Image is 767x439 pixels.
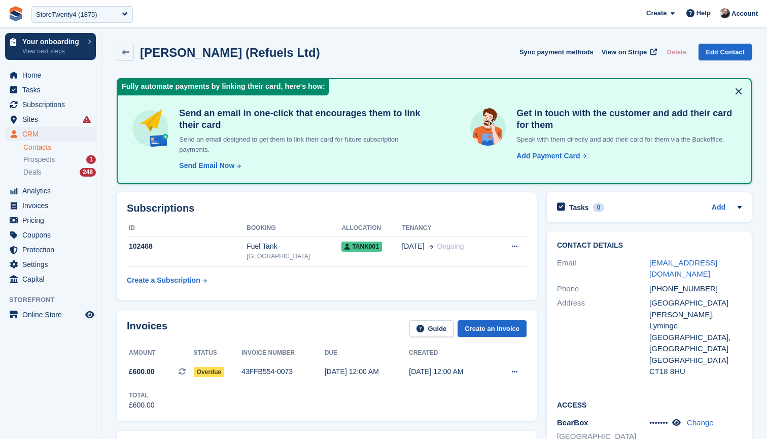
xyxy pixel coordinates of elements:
[5,198,96,213] a: menu
[341,242,381,252] span: TANK001
[557,257,649,280] div: Email
[140,46,320,59] h2: [PERSON_NAME] (Refuels Ltd)
[731,9,758,19] span: Account
[23,167,96,178] a: Deals 248
[247,220,341,237] th: Booking
[84,309,96,321] a: Preview store
[699,44,752,60] a: Edit Contact
[130,108,171,149] img: send-email-b5881ef4c8f827a638e46e229e590028c7e36e3a6c99d2365469aff88783de13.svg
[5,68,96,82] a: menu
[720,8,730,18] img: Tom Huddleston
[593,203,605,212] div: 0
[402,220,495,237] th: Tenancy
[22,112,83,126] span: Sites
[22,213,83,227] span: Pricing
[23,167,42,177] span: Deals
[22,38,83,45] p: Your onboarding
[23,143,96,152] a: Contacts
[646,8,667,18] span: Create
[127,202,527,214] h2: Subscriptions
[649,320,742,355] div: Lyminge, [GEOGRAPHIC_DATA], [GEOGRAPHIC_DATA]
[22,228,83,242] span: Coupons
[512,134,739,145] p: Speak with them directly and add their card for them via the Backoffice.
[22,68,83,82] span: Home
[129,400,155,411] div: £600.00
[557,283,649,295] div: Phone
[5,308,96,322] a: menu
[468,108,508,148] img: get-in-touch-e3e95b6451f4e49772a6039d3abdde126589d6f45a760754adfa51be33bf0f70.svg
[325,366,409,377] div: [DATE] 12:00 AM
[127,271,207,290] a: Create a Subscription
[22,308,83,322] span: Online Store
[247,252,341,261] div: [GEOGRAPHIC_DATA]
[129,391,155,400] div: Total
[402,241,424,252] span: [DATE]
[557,297,649,378] div: Address
[341,220,402,237] th: Allocation
[22,83,83,97] span: Tasks
[5,97,96,112] a: menu
[5,112,96,126] a: menu
[175,108,427,130] h4: Send an email in one-click that encourages them to link their card
[179,160,234,171] div: Send Email Now
[129,366,155,377] span: £600.00
[22,198,83,213] span: Invoices
[598,44,659,60] a: View on Stripe
[458,320,527,337] a: Create an Invoice
[649,283,742,295] div: [PHONE_NUMBER]
[22,184,83,198] span: Analytics
[687,418,714,427] a: Change
[86,155,96,164] div: 1
[247,241,341,252] div: Fuel Tank
[127,241,247,252] div: 102468
[175,134,427,154] p: Send an email designed to get them to link their card for future subscription payments.
[516,151,580,161] div: Add Payment Card
[118,79,329,95] div: Fully automate payments by linking their card, here's how:
[22,257,83,272] span: Settings
[9,295,101,305] span: Storefront
[512,151,587,161] a: Add Payment Card
[127,275,200,286] div: Create a Subscription
[557,399,742,410] h2: Access
[512,108,739,130] h4: Get in touch with the customer and add their card for them
[8,6,23,21] img: stora-icon-8386f47178a22dfd0bd8f6a31ec36ba5ce8667c1dd55bd0f319d3a0aa187defe.svg
[23,155,55,164] span: Prospects
[663,44,690,60] button: Delete
[602,47,647,57] span: View on Stripe
[437,242,464,250] span: Ongoing
[241,366,325,377] div: 43FFB554-0073
[409,366,494,377] div: [DATE] 12:00 AM
[194,345,241,361] th: Status
[5,33,96,60] a: Your onboarding View next steps
[23,154,96,165] a: Prospects 1
[83,115,91,123] i: Smart entry sync failures have occurred
[22,47,83,56] p: View next steps
[712,202,725,214] a: Add
[649,355,742,366] div: [GEOGRAPHIC_DATA]
[22,272,83,286] span: Capital
[325,345,409,361] th: Due
[5,127,96,141] a: menu
[5,272,96,286] a: menu
[557,418,588,427] span: BearBox
[696,8,711,18] span: Help
[519,44,594,60] button: Sync payment methods
[22,97,83,112] span: Subscriptions
[409,345,494,361] th: Created
[557,242,742,250] h2: Contact Details
[241,345,325,361] th: Invoice number
[5,228,96,242] a: menu
[649,258,717,279] a: [EMAIL_ADDRESS][DOMAIN_NAME]
[127,320,167,337] h2: Invoices
[649,297,742,320] div: [GEOGRAPHIC_DATA][PERSON_NAME],
[22,127,83,141] span: CRM
[5,257,96,272] a: menu
[80,168,96,177] div: 248
[5,83,96,97] a: menu
[127,345,194,361] th: Amount
[5,213,96,227] a: menu
[409,320,454,337] a: Guide
[569,203,589,212] h2: Tasks
[5,243,96,257] a: menu
[194,367,225,377] span: Overdue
